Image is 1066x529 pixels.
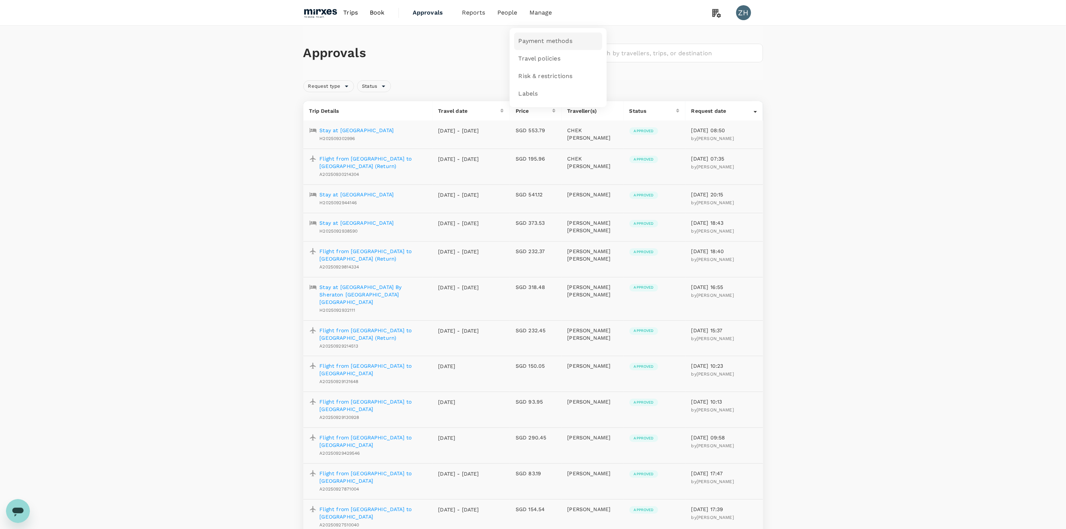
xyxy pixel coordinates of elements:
p: SGD 290.45 [516,434,555,441]
p: [DATE] - [DATE] [438,127,479,134]
a: Flight from [GEOGRAPHIC_DATA] to [GEOGRAPHIC_DATA] (Return) [320,248,426,262]
span: Approved [629,285,658,290]
span: A20250929429546 [320,451,360,456]
div: Request date [691,107,754,115]
span: H202509302996 [320,136,355,141]
p: SGD 93.95 [516,398,555,405]
span: Approved [629,328,658,333]
p: [DATE] 17:39 [691,505,757,513]
a: Stay at [GEOGRAPHIC_DATA] By Sheraton [GEOGRAPHIC_DATA] [GEOGRAPHIC_DATA] [320,283,426,306]
span: [PERSON_NAME] [697,371,734,377]
a: Flight from [GEOGRAPHIC_DATA] to [GEOGRAPHIC_DATA] (Return) [320,155,426,170]
p: CHEK [PERSON_NAME] [568,155,618,170]
a: Flight from [GEOGRAPHIC_DATA] to [GEOGRAPHIC_DATA] [320,505,426,520]
p: [DATE] - [DATE] [438,248,479,255]
span: Book [370,8,385,17]
span: Trips [343,8,358,17]
span: [PERSON_NAME] [697,407,734,413]
p: Stay at [GEOGRAPHIC_DATA] [320,191,394,198]
p: CHEK [PERSON_NAME] [568,127,618,141]
p: [PERSON_NAME] [PERSON_NAME] [568,283,618,298]
p: [DATE] [438,434,479,442]
p: [PERSON_NAME] [568,191,618,198]
p: Stay at [GEOGRAPHIC_DATA] [320,127,394,134]
p: [PERSON_NAME] [568,470,618,477]
span: [PERSON_NAME] [697,479,734,484]
p: [DATE] 09:58 [691,434,757,441]
span: Approved [629,193,658,198]
span: A20250929131648 [320,379,359,384]
p: SGD 154.54 [516,505,555,513]
span: Approved [629,364,658,369]
p: [DATE] - [DATE] [438,191,479,199]
a: Risk & restrictions [514,68,602,85]
span: Reports [462,8,485,17]
div: Price [516,107,552,115]
span: by [691,336,734,341]
p: SGD 195.96 [516,155,555,162]
input: Search by travellers, trips, or destination [590,44,763,62]
span: Manage [529,8,552,17]
div: ZH [736,5,751,20]
a: Flight from [GEOGRAPHIC_DATA] to [GEOGRAPHIC_DATA] [320,434,426,449]
div: Travel date [438,107,501,115]
span: Travel policies [519,55,560,63]
p: Trip Details [309,107,426,115]
p: [DATE] - [DATE] [438,284,479,291]
span: H2025092932111 [320,308,356,313]
span: by [691,164,734,169]
span: by [691,136,734,141]
p: [DATE] 15:37 [691,327,757,334]
span: [PERSON_NAME] [697,228,734,234]
span: A20250927871004 [320,486,359,492]
span: by [691,443,734,448]
p: [DATE] 08:50 [691,127,757,134]
span: A20250929130928 [320,415,359,420]
p: Traveller(s) [568,107,618,115]
p: Flight from [GEOGRAPHIC_DATA] to [GEOGRAPHIC_DATA] [320,362,426,377]
p: [PERSON_NAME] [568,398,618,405]
span: Approved [629,128,658,134]
p: [DATE] [438,362,479,370]
p: SGD 232.45 [516,327,555,334]
span: [PERSON_NAME] [697,257,734,262]
span: A20250930214304 [320,172,359,177]
a: Flight from [GEOGRAPHIC_DATA] to [GEOGRAPHIC_DATA] (Return) [320,327,426,342]
span: by [691,515,734,520]
span: Approved [629,436,658,441]
p: [PERSON_NAME] [PERSON_NAME] [568,219,618,234]
p: [DATE] 07:35 [691,155,757,162]
a: Travel policies [514,50,602,68]
span: by [691,200,734,205]
span: Approved [629,221,658,226]
p: [PERSON_NAME] [568,505,618,513]
span: Risk & restrictions [519,72,573,81]
span: [PERSON_NAME] [697,200,734,205]
span: Labels [519,90,538,98]
p: SGD 373.53 [516,219,555,227]
p: [DATE] - [DATE] [438,220,479,227]
iframe: Button to launch messaging window [6,499,30,523]
p: [DATE] 18:40 [691,248,757,255]
p: SGD 318.48 [516,283,555,291]
span: Payment methods [519,37,572,46]
div: Status [629,107,676,115]
span: by [691,371,734,377]
p: [DATE] 20:15 [691,191,757,198]
span: [PERSON_NAME] [697,515,734,520]
div: Status [357,80,391,92]
span: A20250929214513 [320,343,359,349]
span: H2025092944146 [320,200,357,205]
img: Mirxes Holding Pte Ltd [303,4,338,21]
p: SGD 541.12 [516,191,555,198]
span: by [691,293,734,298]
a: Stay at [GEOGRAPHIC_DATA] [320,219,394,227]
span: Approved [629,507,658,513]
span: A20250927510040 [320,522,359,528]
p: [DATE] - [DATE] [438,470,479,477]
p: [DATE] 16:55 [691,283,757,291]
